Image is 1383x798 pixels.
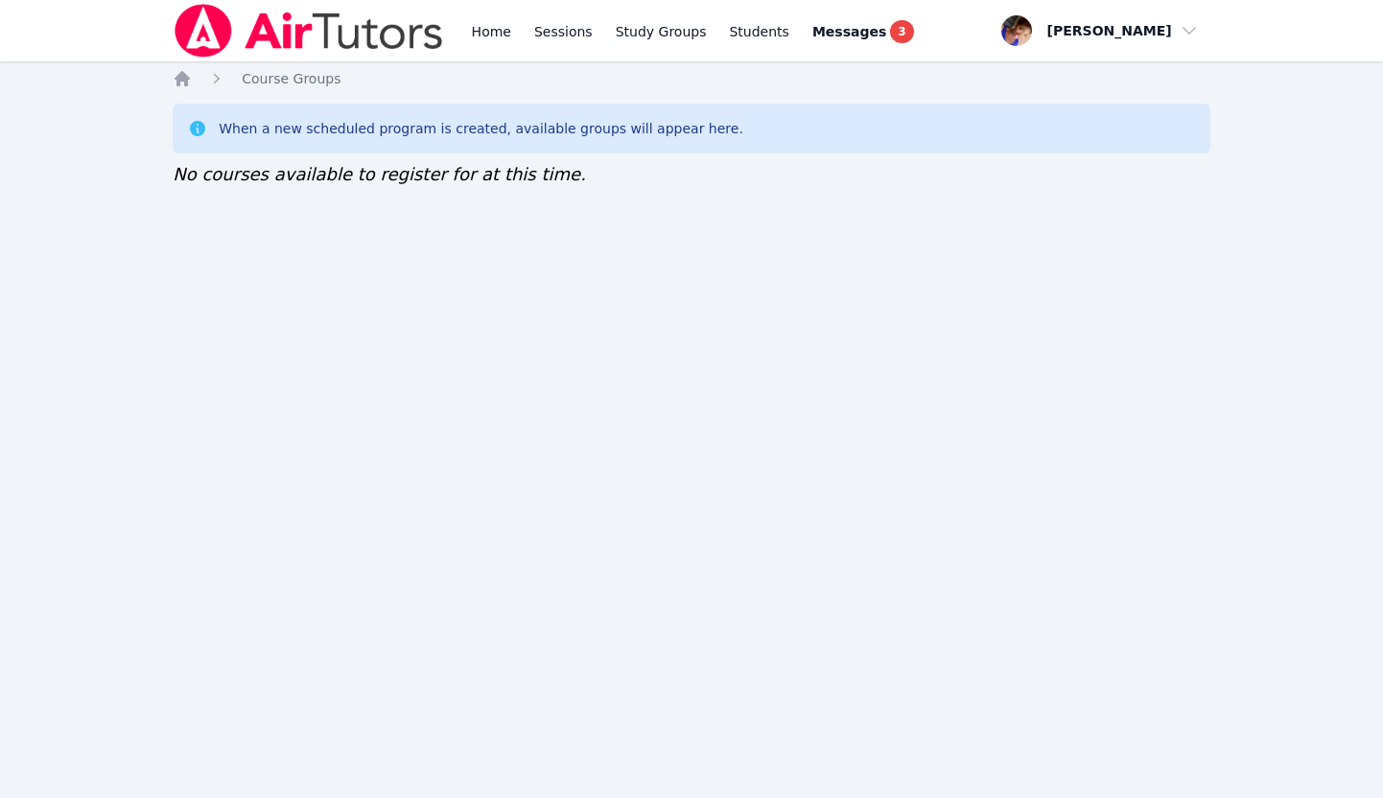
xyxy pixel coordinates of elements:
span: Course Groups [242,71,340,86]
a: Course Groups [242,69,340,88]
img: Air Tutors [173,4,444,58]
span: Messages [812,22,886,41]
span: 3 [890,20,913,43]
nav: Breadcrumb [173,69,1210,88]
span: No courses available to register for at this time. [173,164,586,184]
div: When a new scheduled program is created, available groups will appear here. [219,119,743,138]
